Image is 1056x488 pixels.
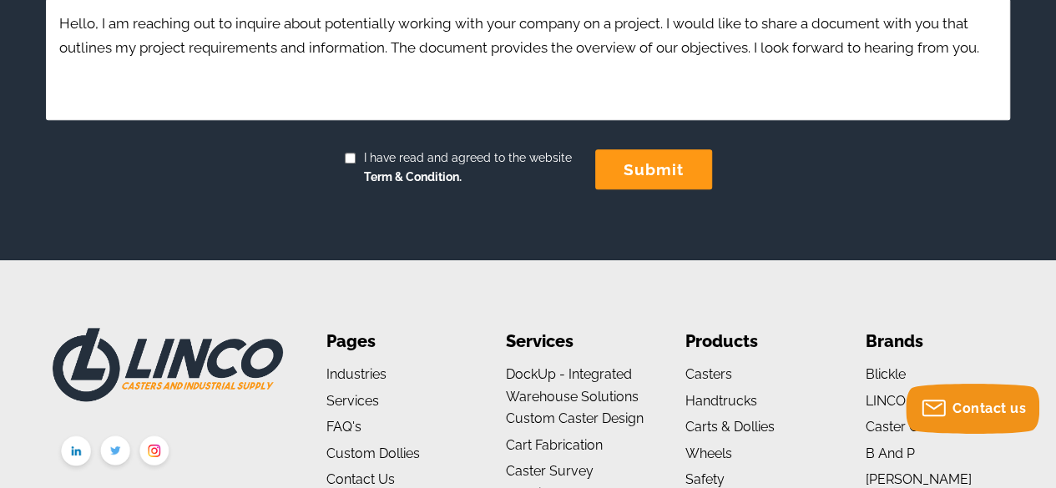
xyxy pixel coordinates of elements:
[865,419,978,435] a: Caster Connection
[506,366,639,405] a: DockUp - Integrated Warehouse Solutions
[865,366,905,382] a: Blickle
[952,400,1026,416] span: Contact us
[506,410,644,426] a: Custom Caster Design
[685,393,757,409] a: Handtrucks
[345,153,356,164] input: I have read and agreed to the websiteTerm & Condition.
[865,445,914,461] a: B and P
[685,328,823,355] li: Products
[685,419,775,435] a: Carts & Dollies
[506,463,594,479] a: Caster Survey
[326,445,420,461] a: Custom Dollies
[96,432,135,473] img: twitter.png
[865,471,971,487] a: [PERSON_NAME]
[595,149,712,189] input: submit
[506,437,603,453] a: Cart Fabrication
[506,328,644,355] li: Services
[906,384,1039,434] button: Contact us
[685,445,732,461] a: Wheels
[865,328,1003,355] li: Brands
[53,328,282,402] img: LINCO CASTERS & INDUSTRIAL SUPPLY
[364,170,462,184] strong: Term & Condition.
[46,137,300,202] iframe: reCAPTCHA
[865,393,905,409] a: LINCO
[135,432,174,473] img: instagram.png
[57,432,96,474] img: linkedin.png
[326,328,464,355] li: Pages
[685,366,732,382] a: Casters
[356,148,572,188] span: I have read and agreed to the website
[685,471,725,487] a: Safety
[326,471,395,487] a: Contact Us
[326,366,387,382] a: Industries
[326,419,361,435] a: FAQ's
[326,393,379,409] a: Services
